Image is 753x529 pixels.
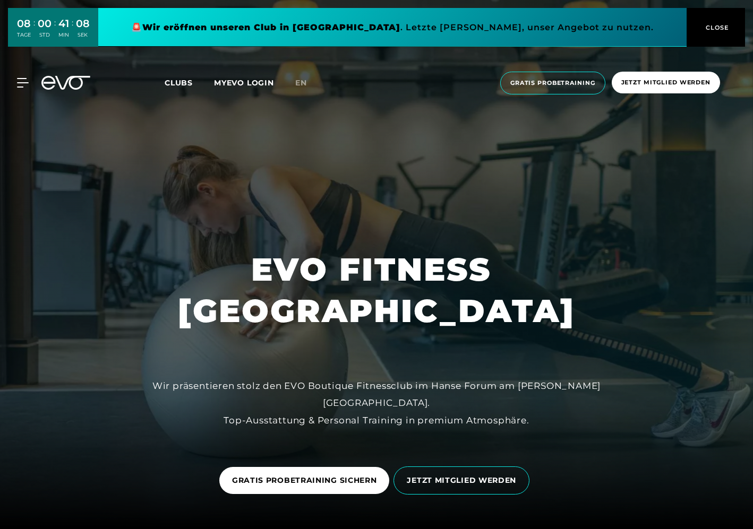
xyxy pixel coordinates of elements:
div: 41 [58,16,69,31]
div: : [72,17,73,45]
a: JETZT MITGLIED WERDEN [393,458,534,502]
div: 08 [76,16,90,31]
div: Wir präsentieren stolz den EVO Boutique Fitnessclub im Hanse Forum am [PERSON_NAME][GEOGRAPHIC_DA... [138,377,615,429]
div: 00 [38,16,52,31]
div: : [33,17,35,45]
div: TAGE [17,31,31,39]
a: en [295,77,320,89]
a: GRATIS PROBETRAINING SICHERN [219,459,394,502]
h1: EVO FITNESS [GEOGRAPHIC_DATA] [178,249,575,332]
div: : [54,17,56,45]
a: Clubs [165,77,214,88]
span: Gratis Probetraining [510,79,595,88]
div: SEK [76,31,90,39]
span: CLOSE [703,23,729,32]
a: Gratis Probetraining [497,72,609,94]
a: Jetzt Mitglied werden [609,72,723,94]
div: 08 [17,16,31,31]
span: JETZT MITGLIED WERDEN [407,475,516,486]
span: Clubs [165,78,193,88]
div: MIN [58,31,69,39]
button: CLOSE [687,8,745,47]
span: Jetzt Mitglied werden [621,78,711,87]
span: GRATIS PROBETRAINING SICHERN [232,475,377,486]
span: en [295,78,307,88]
a: MYEVO LOGIN [214,78,274,88]
div: STD [38,31,52,39]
